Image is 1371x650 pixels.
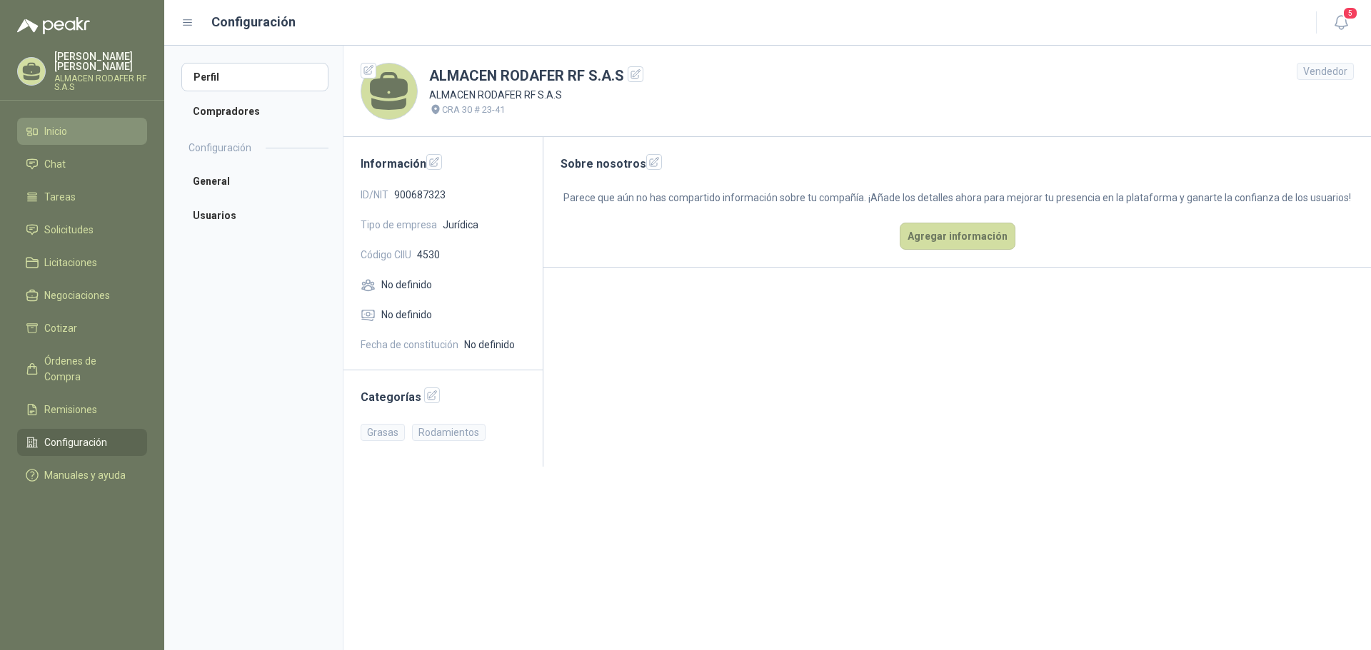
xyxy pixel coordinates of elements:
[54,51,147,71] p: [PERSON_NAME] [PERSON_NAME]
[17,17,90,34] img: Logo peakr
[17,347,147,390] a: Órdenes de Compra
[361,187,388,203] span: ID/NIT
[361,337,458,352] span: Fecha de constitución
[44,123,67,139] span: Inicio
[44,467,126,483] span: Manuales y ayuda
[44,222,94,238] span: Solicitudes
[54,74,147,91] p: ALMACEN RODAFER RF S.A.S
[17,429,147,456] a: Configuración
[412,424,486,441] div: Rodamientos
[17,118,147,145] a: Inicio
[189,140,251,156] h2: Configuración
[443,217,478,233] span: Jurídica
[381,277,432,293] span: No definido
[900,223,1015,250] button: Agregar información
[17,216,147,243] a: Solicitudes
[381,307,432,323] span: No definido
[211,12,296,32] h1: Configuración
[1342,6,1358,20] span: 5
[17,282,147,309] a: Negociaciones
[44,353,134,385] span: Órdenes de Compra
[417,247,440,263] span: 4530
[17,151,147,178] a: Chat
[361,387,526,406] h2: Categorías
[181,167,328,195] a: General
[44,156,66,172] span: Chat
[17,315,147,342] a: Cotizar
[442,103,505,117] p: CRA 30 # 23-41
[464,337,515,352] span: No definido
[44,320,77,336] span: Cotizar
[17,396,147,423] a: Remisiones
[561,154,1354,173] h2: Sobre nosotros
[181,97,328,126] a: Compradores
[44,189,76,205] span: Tareas
[17,249,147,276] a: Licitaciones
[181,201,328,230] a: Usuarios
[44,255,97,270] span: Licitaciones
[1328,10,1354,36] button: 5
[17,462,147,489] a: Manuales y ayuda
[361,217,437,233] span: Tipo de empresa
[361,154,526,173] h2: Información
[181,63,328,91] a: Perfil
[429,65,643,87] h1: ALMACEN RODAFER RF S.A.S
[44,435,107,450] span: Configuración
[429,87,643,103] p: ALMACEN RODAFER RF S.A.S
[561,190,1354,205] p: Parece que aún no has compartido información sobre tu compañía. ¡Añade los detalles ahora para me...
[361,247,411,263] span: Código CIIU
[17,183,147,210] a: Tareas
[44,288,110,303] span: Negociaciones
[44,402,97,417] span: Remisiones
[394,187,446,203] span: 900687323
[361,424,405,441] div: Grasas
[1297,63,1354,80] div: Vendedor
